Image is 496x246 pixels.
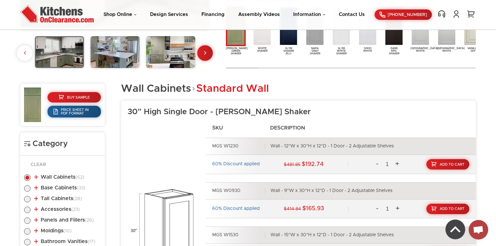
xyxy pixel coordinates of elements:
[76,175,84,180] span: (62)
[305,7,325,55] a: NapaGrayShaker
[20,5,94,23] img: Kitchens On Clearance
[24,88,41,122] img: JG_1.1.jpg
[339,12,365,17] a: Contact Us
[212,143,265,149] div: MGS W1230
[372,158,382,171] a: -
[77,186,85,190] span: (33)
[375,9,432,20] a: [PHONE_NUMBER]
[440,207,464,211] span: Add To Cart
[226,7,246,55] a: [PERSON_NAME]GreenShaker
[48,106,101,117] a: Price Sheet in PDF Format
[440,163,464,166] span: Add To Cart
[35,36,84,68] img: gallery_36_16807_16808_2_JG_1.1.jpg
[302,206,324,212] strong: $165.93
[73,197,82,201] span: (28)
[34,207,80,212] a: Accessories(23)
[302,161,324,167] strong: $192.74
[212,161,260,167] div: 60% Discount applied
[270,143,394,149] div: Wall - 12"W x 30"H x 12"D - 1 Door - 2 Adjustable Shelves
[90,36,140,68] img: gallery_36_16807_16808_4_JG_1.1.jpg
[469,220,488,239] a: Open chat
[393,203,402,215] a: +
[85,218,94,223] span: (26)
[270,232,394,238] div: Wall - 15"W x 30"H x 12"D - 1 Door - 2 Adjustable Shelves
[270,188,393,194] div: Wall - 9"W x 30"H x 12"D - 1 Door - 2 Adjustable Shelves
[206,125,262,131] h4: SKU
[426,204,469,214] a: Add To Cart
[63,229,72,233] span: (10)
[279,7,298,55] a: SlymShakerBlu
[201,12,225,17] a: Financing
[372,203,382,215] a: -
[284,207,301,211] span: $414.84
[150,12,188,17] a: Design Services
[71,207,80,212] span: (23)
[61,108,95,115] span: Price Sheet in PDF Format
[48,92,101,102] a: Buy Sample
[293,12,325,17] a: Information
[24,139,101,149] h4: Category
[446,220,465,239] img: Back to top
[121,84,269,94] h2: Wall Cabinets
[388,13,427,17] span: [PHONE_NUMBER]
[103,12,137,17] a: Shop Online
[212,188,265,194] div: MGS W0930
[67,96,90,99] span: Buy Sample
[34,217,94,223] a: Panels and Fillers(26)
[212,232,265,238] div: MGS W1530
[284,162,300,167] span: $481.85
[34,228,72,233] a: Moldings(10)
[212,206,260,212] div: 60% Discount applied
[128,107,476,117] h3: 30" High Single Door - [PERSON_NAME] Shaker
[331,7,351,55] a: SlymWhiteShaker
[384,7,404,55] a: DarkEpicShaker
[34,185,85,190] a: Base Cabinets(33)
[238,12,280,17] a: Assembly Videos
[34,239,95,244] a: Bathroom Vanities(17)
[34,196,82,201] a: Tall Cabinets(28)
[264,125,320,131] h4: Description
[88,239,95,244] span: (17)
[426,159,469,170] a: Add To Cart
[393,158,402,171] a: +
[146,36,195,68] img: gallery_36_16807_16808_3_JG_1.1.jpg
[34,174,84,180] a: Wall Cabinets(62)
[196,84,269,94] span: Standard Wall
